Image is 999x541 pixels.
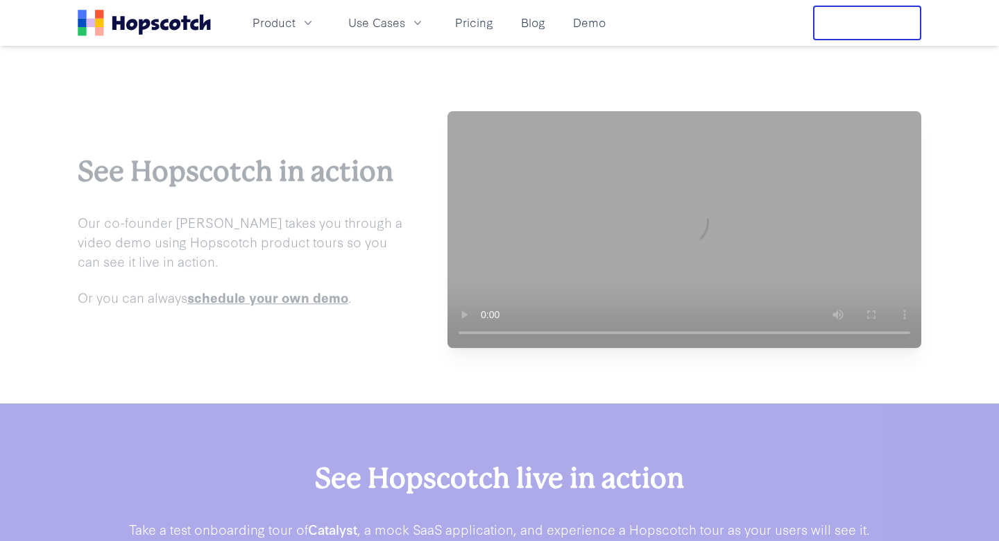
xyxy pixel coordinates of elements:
a: Pricing [450,11,499,34]
a: Demo [567,11,611,34]
p: Our co-founder [PERSON_NAME] takes you through a video demo using Hopscotch product tours so you ... [78,213,403,271]
a: Home [78,10,211,36]
span: Product [253,14,296,31]
button: Use Cases [340,11,433,34]
span: Use Cases [348,14,405,31]
p: Take a test onboarding tour of , a mock SaaS application, and experience a Hopscotch tour as your... [122,519,877,539]
a: schedule your own demo [187,288,348,306]
p: Or you can always . [78,288,403,307]
h2: See Hopscotch live in action [122,459,877,497]
b: Catalyst [308,519,357,538]
a: Blog [515,11,551,34]
button: Free Trial [813,6,921,40]
button: Product [244,11,323,34]
h2: See Hopscotch in action [78,152,403,190]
